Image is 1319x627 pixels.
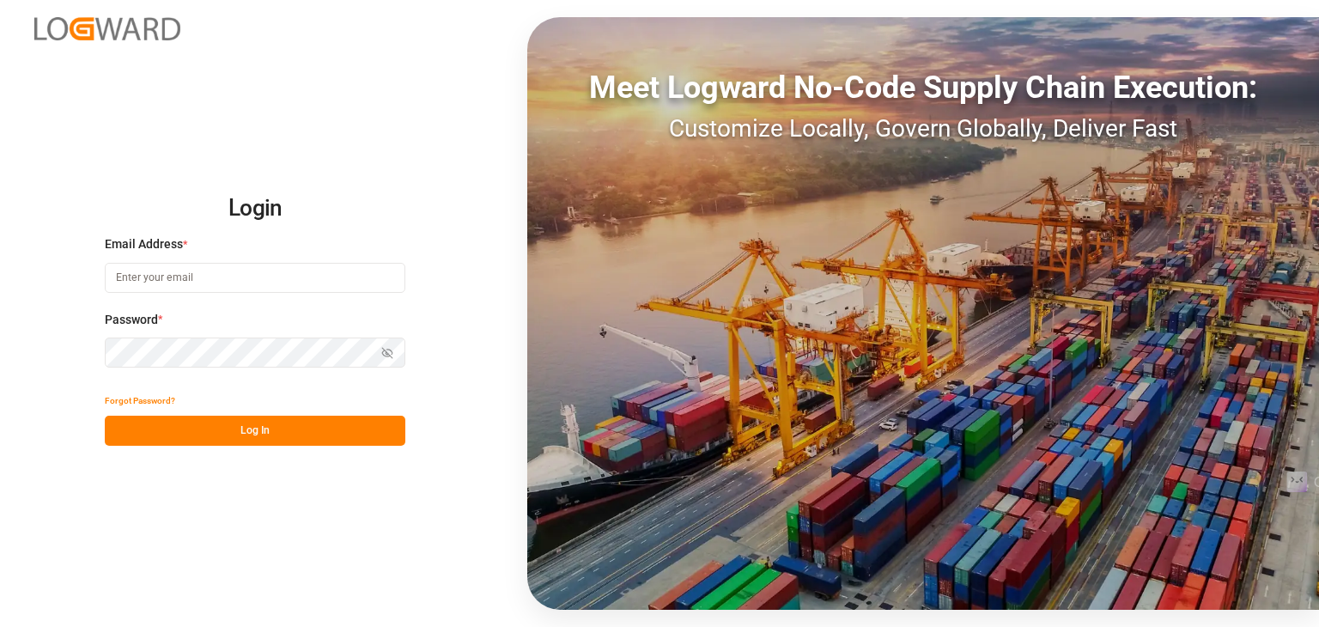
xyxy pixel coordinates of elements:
[105,416,405,446] button: Log In
[105,311,158,329] span: Password
[105,263,405,293] input: Enter your email
[34,17,180,40] img: Logward_new_orange.png
[527,111,1319,147] div: Customize Locally, Govern Globally, Deliver Fast
[527,64,1319,111] div: Meet Logward No-Code Supply Chain Execution:
[105,181,405,236] h2: Login
[105,235,183,253] span: Email Address
[105,386,175,416] button: Forgot Password?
